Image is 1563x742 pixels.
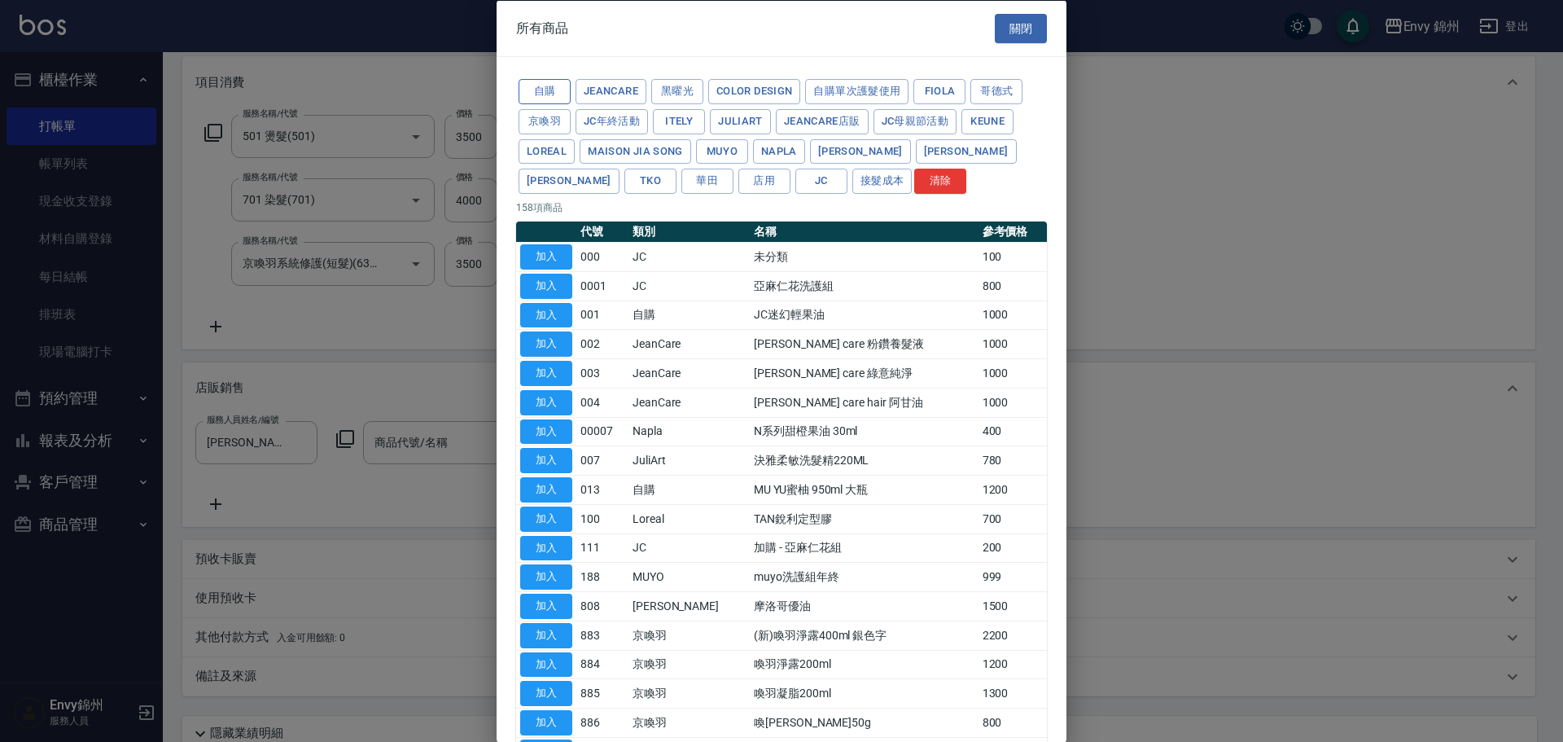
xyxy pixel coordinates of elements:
[520,564,572,590] button: 加入
[750,358,979,388] td: [PERSON_NAME] care 綠意純淨
[628,533,750,563] td: JC
[624,169,676,194] button: TKO
[576,329,628,358] td: 002
[979,591,1047,621] td: 1500
[628,301,750,330] td: 自購
[576,504,628,533] td: 100
[628,475,750,504] td: 自購
[628,504,750,533] td: Loreal
[979,358,1047,388] td: 1000
[916,138,1017,164] button: [PERSON_NAME]
[520,535,572,560] button: 加入
[979,222,1047,243] th: 參考價格
[520,622,572,648] button: 加入
[519,108,571,134] button: 京喚羽
[628,678,750,708] td: 京喚羽
[750,533,979,563] td: 加購 - 亞麻仁花組
[653,108,705,134] button: ITELY
[750,222,979,243] th: 名稱
[651,79,703,104] button: 黑曜光
[576,222,628,243] th: 代號
[979,678,1047,708] td: 1300
[979,621,1047,650] td: 2200
[681,169,733,194] button: 華田
[576,621,628,650] td: 883
[708,79,800,104] button: color design
[750,446,979,475] td: 決雅柔敏洗髮精220ML
[979,417,1047,446] td: 400
[520,594,572,619] button: 加入
[519,138,575,164] button: Loreal
[628,621,750,650] td: 京喚羽
[628,562,750,591] td: MUYO
[810,138,911,164] button: [PERSON_NAME]
[520,710,572,735] button: 加入
[696,138,748,164] button: MUYO
[628,222,750,243] th: 類別
[750,271,979,301] td: 亞麻仁花洗護組
[520,419,572,444] button: 加入
[519,169,620,194] button: [PERSON_NAME]
[805,79,908,104] button: 自購單次護髮使用
[979,650,1047,679] td: 1200
[776,108,869,134] button: JeanCare店販
[628,591,750,621] td: [PERSON_NAME]
[520,477,572,503] button: 加入
[520,302,572,327] button: 加入
[520,681,572,706] button: 加入
[628,650,750,679] td: 京喚羽
[576,650,628,679] td: 884
[995,13,1047,43] button: 關閉
[979,242,1047,271] td: 100
[520,389,572,415] button: 加入
[979,504,1047,533] td: 700
[979,562,1047,591] td: 999
[750,417,979,446] td: N系列甜橙果油 30ml
[750,650,979,679] td: 喚羽淨露200ml
[979,533,1047,563] td: 200
[750,591,979,621] td: 摩洛哥優油
[520,273,572,298] button: 加入
[580,138,691,164] button: Maison Jia Song
[750,329,979,358] td: [PERSON_NAME] care 粉鑽養髮液
[576,108,648,134] button: JC年終活動
[576,678,628,708] td: 885
[576,533,628,563] td: 111
[628,329,750,358] td: JeanCare
[576,358,628,388] td: 003
[852,169,913,194] button: 接髮成本
[628,358,750,388] td: JeanCare
[520,652,572,677] button: 加入
[750,301,979,330] td: JC迷幻輕果油
[576,271,628,301] td: 0001
[738,169,790,194] button: 店用
[710,108,771,134] button: JuliArt
[873,108,957,134] button: JC母親節活動
[576,562,628,591] td: 188
[970,79,1022,104] button: 哥德式
[750,388,979,417] td: [PERSON_NAME] care hair 阿甘油
[750,504,979,533] td: TAN銳利定型膠
[519,79,571,104] button: 自購
[576,388,628,417] td: 004
[979,475,1047,504] td: 1200
[913,79,965,104] button: Fiola
[516,20,568,36] span: 所有商品
[576,301,628,330] td: 001
[576,79,646,104] button: JeanCare
[753,138,805,164] button: Napla
[750,678,979,708] td: 喚羽凝脂200ml
[750,475,979,504] td: MU YU蜜柚 950ml 大瓶
[520,448,572,473] button: 加入
[750,242,979,271] td: 未分類
[576,475,628,504] td: 013
[576,446,628,475] td: 007
[979,388,1047,417] td: 1000
[520,244,572,270] button: 加入
[520,331,572,357] button: 加入
[979,708,1047,737] td: 800
[628,388,750,417] td: JeanCare
[979,271,1047,301] td: 800
[628,446,750,475] td: JuliArt
[979,329,1047,358] td: 1000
